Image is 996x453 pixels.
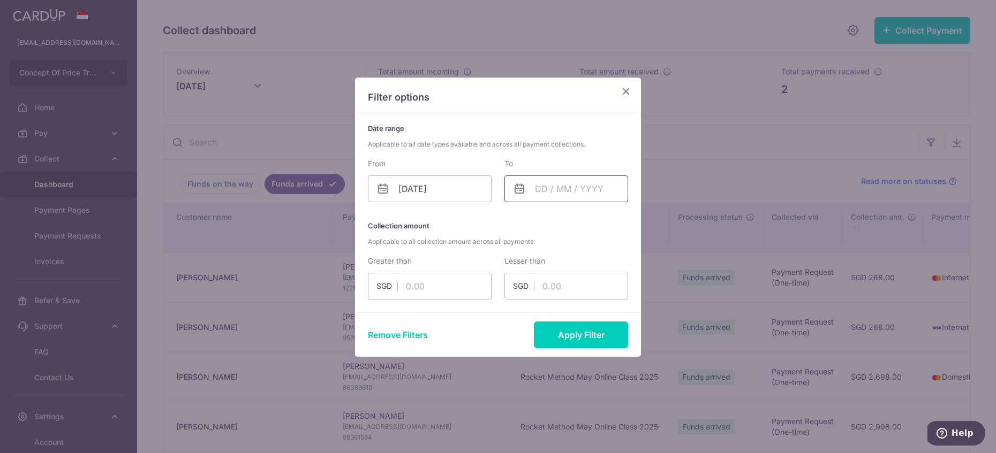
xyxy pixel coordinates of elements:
[368,122,628,150] p: Date range
[376,281,398,291] span: SGD
[368,256,412,266] label: Greater than
[504,158,513,169] label: To
[620,85,632,98] button: Close
[534,321,628,348] button: Apply Filter
[24,7,46,17] span: Help
[368,90,628,104] p: Filter options
[368,328,428,341] button: Remove Filters
[927,421,985,448] iframe: Opens a widget where you can find more information
[368,139,628,150] span: Applicable to all date types available and across all payment collections.
[504,273,628,300] input: 0.00
[368,236,628,247] span: Applicable to all collection amount across all payments.
[504,256,545,266] label: Lesser than
[368,158,386,169] label: From
[504,175,628,202] input: DD / MM / YYYY
[368,219,628,247] p: Collection amount
[513,281,534,291] span: SGD
[368,175,492,202] input: DD / MM / YYYY
[368,273,492,300] input: 0.00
